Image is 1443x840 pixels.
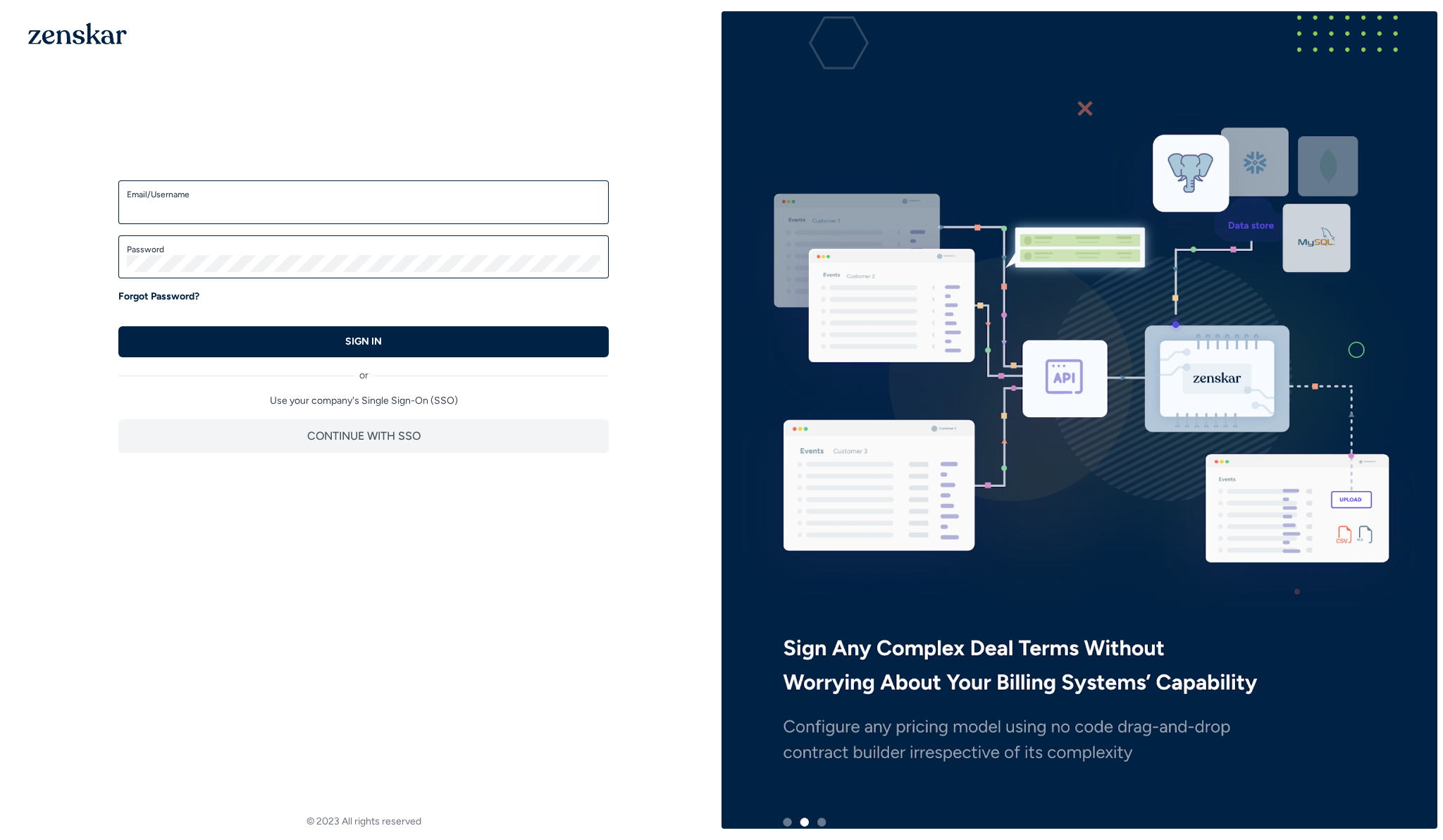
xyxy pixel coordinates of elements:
[118,357,609,383] div: or
[118,290,199,304] a: Forgot Password?
[6,815,721,829] footer: © 2023 All rights reserved
[118,419,609,453] button: CONTINUE WITH SSO
[118,326,609,357] button: SIGN IN
[127,189,600,200] label: Email/Username
[118,394,609,408] p: Use your company's Single Sign-On (SSO)
[345,335,382,349] p: SIGN IN
[28,23,127,44] img: 1OGAJ2xQqyY4LXKgY66KYq0eOWRCkrZdAb3gUhuVAqdWPZE9SRJmCz+oDMSn4zDLXe31Ii730ItAGKgCKgCCgCikA4Av8PJUP...
[127,244,600,255] label: Password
